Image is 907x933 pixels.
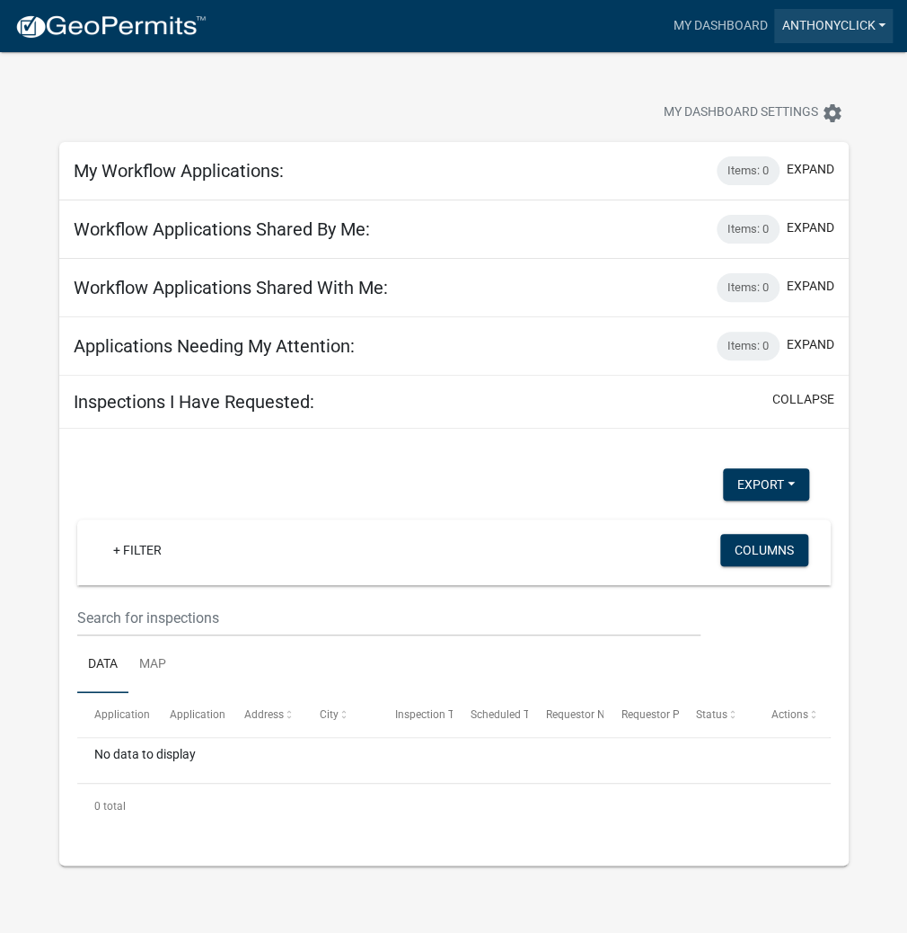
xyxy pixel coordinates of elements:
button: collapse [772,390,834,409]
i: settings [822,102,843,124]
span: Scheduled Time [471,708,548,721]
span: My Dashboard Settings [664,102,818,124]
button: Export [723,468,809,501]
button: My Dashboard Settingssettings [649,95,858,130]
div: No data to display [77,738,831,783]
span: Application [94,708,150,721]
a: + Filter [99,534,176,566]
button: expand [787,335,834,354]
h5: Applications Needing My Attention: [74,335,355,357]
div: Items: 0 [717,156,779,185]
datatable-header-cell: Inspection Type [378,693,453,736]
datatable-header-cell: Requestor Name [528,693,603,736]
span: Inspection Type [395,708,471,721]
h5: My Workflow Applications: [74,160,284,182]
span: Actions [771,708,808,721]
span: Requestor Name [545,708,626,721]
h5: Inspections I Have Requested: [74,391,314,413]
a: Map [128,636,177,694]
h5: Workflow Applications Shared With Me: [74,277,388,298]
span: Status [696,708,727,721]
datatable-header-cell: Application Type [152,693,227,736]
span: Requestor Phone [621,708,703,721]
div: Items: 0 [717,332,779,360]
datatable-header-cell: Application [77,693,153,736]
span: City [320,708,339,721]
datatable-header-cell: Scheduled Time [453,693,528,736]
a: Data [77,636,128,694]
div: collapse [59,429,849,866]
span: Address [244,708,284,721]
button: expand [787,277,834,296]
datatable-header-cell: Status [679,693,754,736]
button: Columns [720,534,808,566]
input: Search for inspections [77,600,700,636]
div: Items: 0 [717,273,779,302]
datatable-header-cell: Address [227,693,303,736]
button: expand [787,218,834,237]
h5: Workflow Applications Shared By Me: [74,218,370,240]
datatable-header-cell: City [303,693,378,736]
button: expand [787,160,834,179]
div: 0 total [77,784,831,829]
datatable-header-cell: Actions [754,693,830,736]
datatable-header-cell: Requestor Phone [603,693,679,736]
div: Items: 0 [717,215,779,244]
a: ANTHONYCLICK [774,9,893,43]
span: Application Type [169,708,251,721]
a: My Dashboard [665,9,774,43]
